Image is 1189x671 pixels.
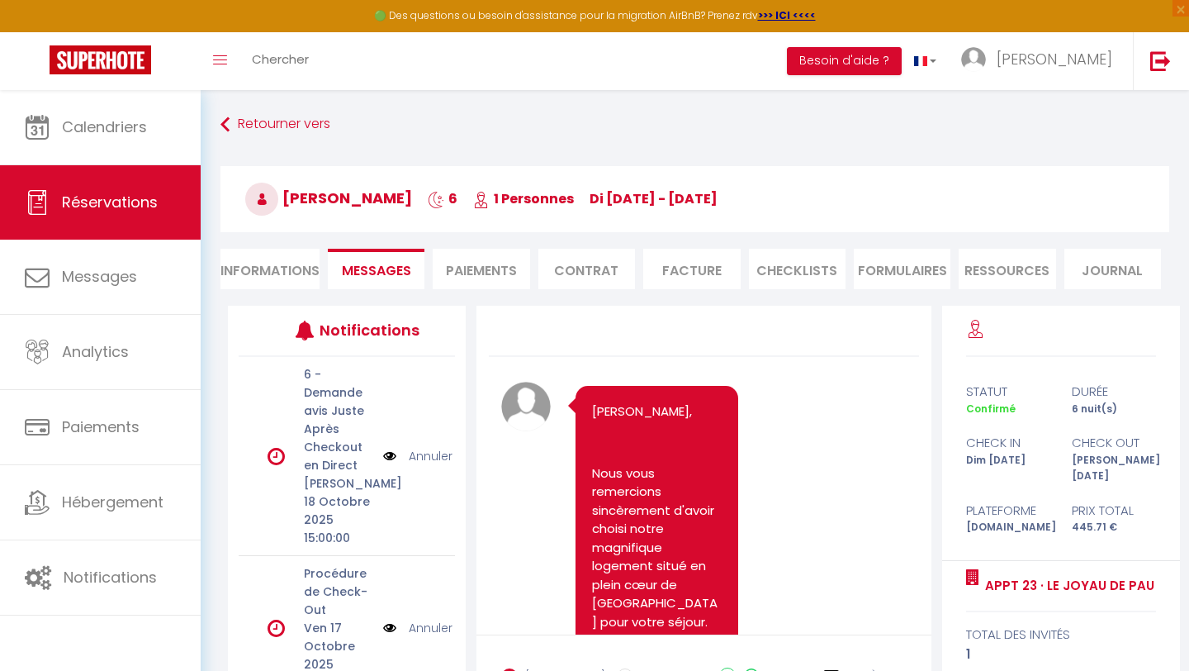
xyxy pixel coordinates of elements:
span: Analytics [62,341,129,362]
span: [PERSON_NAME] [997,49,1112,69]
p: [PERSON_NAME], [592,402,721,421]
li: Contrat [538,249,635,289]
a: Annuler [409,619,452,637]
span: Confirmé [966,402,1016,416]
img: NO IMAGE [383,619,396,637]
a: Annuler [409,447,452,465]
li: Facture [643,249,740,289]
li: Paiements [433,249,529,289]
div: 6 nuit(s) [1061,402,1167,417]
img: NO IMAGE [383,447,396,465]
span: Réservations [62,192,158,212]
button: Besoin d'aide ? [787,47,902,75]
span: Messages [62,266,137,287]
span: Calendriers [62,117,147,137]
a: >>> ICI <<<< [758,8,816,22]
div: durée [1061,382,1167,402]
span: 1 Personnes [473,189,574,208]
span: Paiements [62,416,140,437]
div: Dim [DATE] [955,453,1061,484]
div: 1 [966,645,1157,664]
li: Ressources [959,249,1055,289]
a: Retourner vers [220,110,1169,140]
span: Notifications [64,567,157,588]
a: Chercher [239,32,321,90]
div: total des invités [966,625,1157,645]
span: [PERSON_NAME] [245,188,412,208]
span: Chercher [252,50,309,68]
li: FORMULAIRES [854,249,950,289]
p: [PERSON_NAME] 18 Octobre 2025 15:00:00 [304,474,372,547]
div: check in [955,433,1061,453]
img: ... [961,47,986,72]
li: CHECKLISTS [749,249,846,289]
span: 6 [428,189,457,208]
h3: Notifications [320,312,410,349]
p: 6 - Demande avis Juste Après Checkout en Direct [304,365,372,474]
img: avatar.png [501,382,551,431]
span: Hébergement [62,492,163,512]
a: ... [PERSON_NAME] [949,32,1133,90]
li: Informations [220,249,320,289]
div: statut [955,382,1061,402]
img: logout [1150,50,1171,71]
div: 445.71 € [1061,520,1167,535]
span: di [DATE] - [DATE] [590,189,718,208]
div: [DOMAIN_NAME] [955,520,1061,535]
p: Procédure de Check-Out [304,564,372,619]
li: Journal [1064,249,1161,289]
span: Messages [342,261,411,280]
div: check out [1061,433,1167,453]
div: Prix total [1061,501,1167,521]
a: Appt 23 · Le Joyau de Pau [979,576,1154,596]
div: [PERSON_NAME] [DATE] [1061,453,1167,484]
div: Plateforme [955,501,1061,521]
img: Super Booking [50,45,151,74]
